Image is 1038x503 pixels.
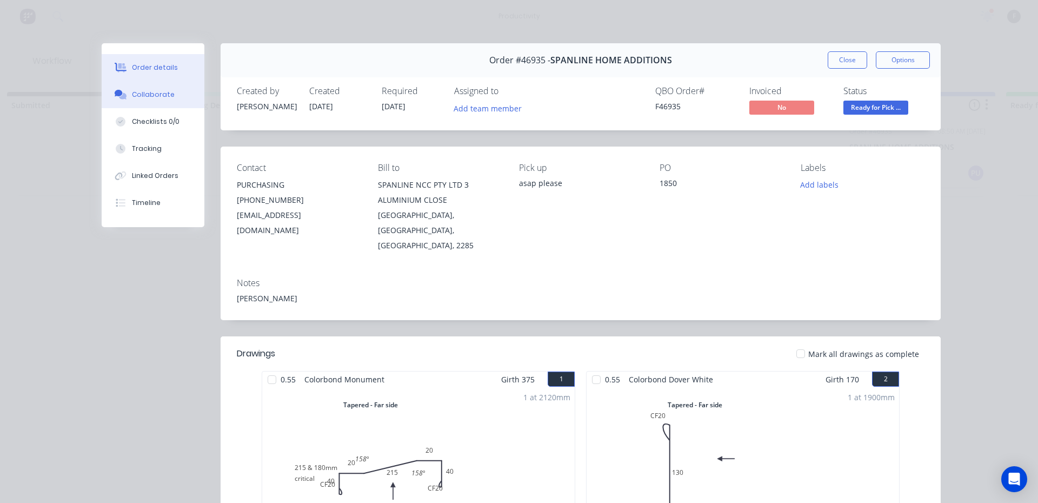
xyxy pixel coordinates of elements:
div: PO [660,163,783,173]
div: Status [843,86,924,96]
button: Linked Orders [102,162,204,189]
div: Linked Orders [132,171,178,181]
div: Pick up [519,163,643,173]
span: Ready for Pick ... [843,101,908,114]
div: PURCHASING [237,177,361,193]
button: Add team member [454,101,528,115]
div: Notes [237,278,924,288]
div: SPANLINE NCC PTY LTD 3 ALUMINIUM CLOSE [378,177,502,208]
div: Labels [801,163,924,173]
button: Close [828,51,867,69]
span: SPANLINE HOME ADDITIONS [550,55,672,65]
div: [PHONE_NUMBER] [237,193,361,208]
div: [EMAIL_ADDRESS][DOMAIN_NAME] [237,208,361,238]
span: Colorbond Dover White [624,372,717,387]
span: [DATE] [309,101,333,111]
div: Collaborate [132,90,175,100]
div: 1850 [660,177,783,193]
button: Order details [102,54,204,81]
div: SPANLINE NCC PTY LTD 3 ALUMINIUM CLOSE[GEOGRAPHIC_DATA], [GEOGRAPHIC_DATA], [GEOGRAPHIC_DATA], 2285 [378,177,502,253]
div: Created [309,86,369,96]
div: F46935 [655,101,736,112]
div: Open Intercom Messenger [1001,466,1027,492]
button: Options [876,51,930,69]
div: 1 at 1900mm [848,392,895,403]
button: Ready for Pick ... [843,101,908,117]
span: Colorbond Monument [300,372,389,387]
span: Girth 170 [826,372,859,387]
span: No [749,101,814,114]
span: Order #46935 - [489,55,550,65]
button: Checklists 0/0 [102,108,204,135]
button: Add team member [448,101,528,115]
button: Add labels [795,177,844,192]
span: 0.55 [601,372,624,387]
div: QBO Order # [655,86,736,96]
div: Required [382,86,441,96]
div: Created by [237,86,296,96]
div: PURCHASING[PHONE_NUMBER][EMAIL_ADDRESS][DOMAIN_NAME] [237,177,361,238]
div: Invoiced [749,86,830,96]
div: Assigned to [454,86,562,96]
span: [DATE] [382,101,405,111]
button: Collaborate [102,81,204,108]
div: Tracking [132,144,162,154]
button: Tracking [102,135,204,162]
span: 0.55 [276,372,300,387]
div: Order details [132,63,178,72]
button: 2 [872,372,899,387]
div: [PERSON_NAME] [237,101,296,112]
span: Mark all drawings as complete [808,348,919,360]
button: 1 [548,372,575,387]
div: asap please [519,177,643,189]
div: 1 at 2120mm [523,392,570,403]
div: Bill to [378,163,502,173]
div: Drawings [237,347,275,360]
div: Contact [237,163,361,173]
span: Girth 375 [501,372,535,387]
div: Timeline [132,198,161,208]
div: [GEOGRAPHIC_DATA], [GEOGRAPHIC_DATA], [GEOGRAPHIC_DATA], 2285 [378,208,502,253]
div: Checklists 0/0 [132,117,179,127]
button: Timeline [102,189,204,216]
div: [PERSON_NAME] [237,293,924,304]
